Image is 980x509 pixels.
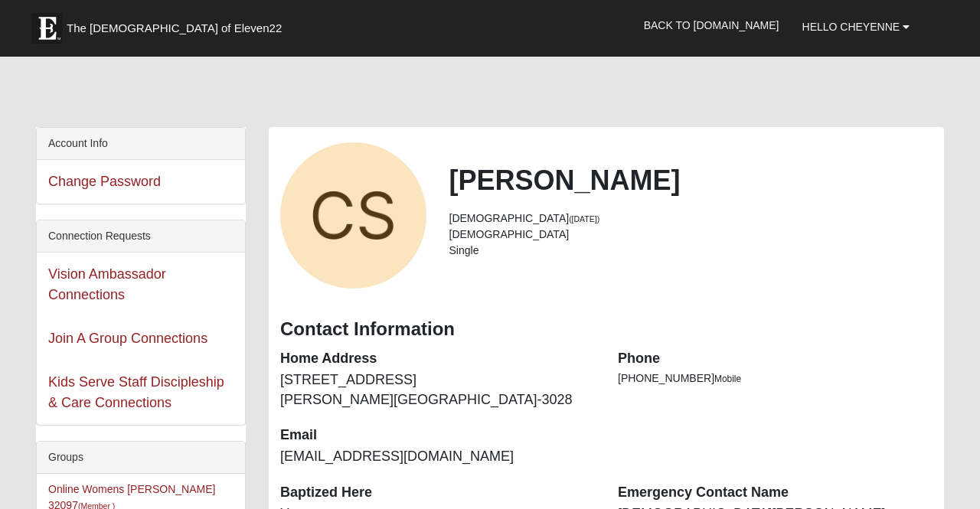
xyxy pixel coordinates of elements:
a: The [DEMOGRAPHIC_DATA] of Eleven22 [24,5,331,44]
a: View Fullsize Photo [280,142,426,289]
div: Connection Requests [37,220,245,253]
a: Vision Ambassador Connections [48,266,166,302]
a: Kids Serve Staff Discipleship & Care Connections [48,374,224,410]
li: Single [449,243,933,259]
dt: Baptized Here [280,483,595,503]
span: Mobile [714,374,741,384]
dt: Emergency Contact Name [618,483,933,503]
a: Change Password [48,174,161,189]
li: [DEMOGRAPHIC_DATA] [449,210,933,227]
li: [DEMOGRAPHIC_DATA] [449,227,933,243]
dd: [STREET_ADDRESS] [PERSON_NAME][GEOGRAPHIC_DATA]-3028 [280,370,595,409]
span: Hello Cheyenne [802,21,900,33]
dt: Email [280,426,595,445]
div: Account Info [37,128,245,160]
a: Back to [DOMAIN_NAME] [632,6,791,44]
li: [PHONE_NUMBER] [618,370,933,387]
dt: Home Address [280,349,595,369]
small: ([DATE]) [569,214,599,224]
img: Eleven22 logo [32,13,63,44]
h3: Contact Information [280,318,933,341]
dt: Phone [618,349,933,369]
a: Hello Cheyenne [791,8,921,46]
h2: [PERSON_NAME] [449,164,933,197]
span: The [DEMOGRAPHIC_DATA] of Eleven22 [67,21,282,36]
div: Groups [37,442,245,474]
a: Join A Group Connections [48,331,207,346]
dd: [EMAIL_ADDRESS][DOMAIN_NAME] [280,447,595,467]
